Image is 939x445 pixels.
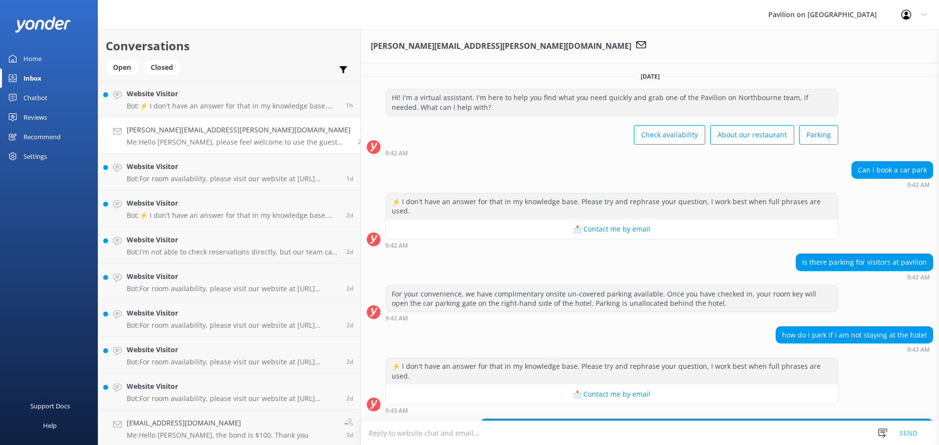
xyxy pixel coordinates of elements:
[106,60,138,75] div: Open
[127,431,309,440] p: Me: Hello [PERSON_NAME], the bond is $100. Thank you
[346,358,353,366] span: Aug 28 2025 04:06pm (UTC +10:00) Australia/Sydney
[127,102,338,110] p: Bot: ⚡ I don't have an answer for that in my knowledge base. Please try and rephrase your questio...
[358,138,369,146] span: Aug 30 2025 03:07pm (UTC +10:00) Australia/Sydney
[386,89,838,115] div: HI! I'm a virtual assistant. I'm here to help you find what you need quickly and grab one of the ...
[127,381,339,392] h4: Website Visitor
[98,117,360,154] a: [PERSON_NAME][EMAIL_ADDRESS][PERSON_NAME][DOMAIN_NAME]Me:Hello [PERSON_NAME], please feel welcome...
[143,60,180,75] div: Closed
[385,242,838,249] div: Aug 29 2025 09:42am (UTC +10:00) Australia/Sydney
[127,418,309,428] h4: [EMAIL_ADDRESS][DOMAIN_NAME]
[30,396,70,416] div: Support Docs
[385,149,838,156] div: Aug 29 2025 09:42am (UTC +10:00) Australia/Sydney
[127,308,339,318] h4: Website Visitor
[796,254,933,271] div: is there parking for visitors at pavilion
[634,125,705,145] button: Check availability
[371,40,631,53] h3: [PERSON_NAME][EMAIL_ADDRESS][PERSON_NAME][DOMAIN_NAME]
[796,274,933,280] div: Aug 29 2025 09:42am (UTC +10:00) Australia/Sydney
[346,101,353,109] span: Aug 31 2025 11:08am (UTC +10:00) Australia/Sydney
[799,125,838,145] button: Parking
[385,408,408,414] strong: 9:43 AM
[386,286,838,312] div: For your convenience, we have complimentary onsite un-covered parking available. Once you have ch...
[98,154,360,191] a: Website VisitorBot:For room availability, please visit our website at [URL][DOMAIN_NAME].1d
[710,125,794,145] button: About our restaurant
[23,127,61,147] div: Recommend
[106,37,353,55] h2: Conversations
[346,284,353,293] span: Aug 28 2025 10:02pm (UTC +10:00) Australia/Sydney
[127,88,338,99] h4: Website Visitor
[106,62,143,72] a: Open
[907,347,930,353] strong: 9:43 AM
[98,227,360,264] a: Website VisitorBot:I'm not able to check reservations directly, but our team can help anytime. Pl...
[851,181,933,188] div: Aug 29 2025 09:42am (UTC +10:00) Australia/Sydney
[143,62,185,72] a: Closed
[23,107,47,127] div: Reviews
[852,162,933,178] div: Can i book a car park
[127,161,339,172] h4: Website Visitor
[127,138,351,147] p: Me: Hello [PERSON_NAME], please feel welcome to use the guest carpark for your event as well. Par...
[385,243,408,249] strong: 9:42 AM
[346,431,353,439] span: Aug 28 2025 08:20am (UTC +10:00) Australia/Sydney
[98,264,360,300] a: Website VisitorBot:For room availability, please visit our website at [URL][DOMAIN_NAME].2d
[907,275,930,280] strong: 9:42 AM
[127,234,339,245] h4: Website Visitor
[98,81,360,117] a: Website VisitorBot:⚡ I don't have an answer for that in my knowledge base. Please try and rephras...
[127,358,339,366] p: Bot: For room availability, please visit our website at [URL][DOMAIN_NAME].
[127,321,339,330] p: Bot: For room availability, please visit our website at [URL][DOMAIN_NAME].
[23,88,47,107] div: Chatbot
[15,17,71,33] img: yonder-white-logo.png
[98,337,360,374] a: Website VisitorBot:For room availability, please visit our website at [URL][DOMAIN_NAME].2d
[127,271,339,282] h4: Website Visitor
[127,344,339,355] h4: Website Visitor
[346,394,353,403] span: Aug 28 2025 02:24pm (UTC +10:00) Australia/Sydney
[386,219,838,239] button: 📩 Contact me by email
[346,321,353,329] span: Aug 28 2025 07:30pm (UTC +10:00) Australia/Sydney
[385,407,838,414] div: Aug 29 2025 09:43am (UTC +10:00) Australia/Sydney
[385,150,408,156] strong: 9:42 AM
[127,211,339,220] p: Bot: ⚡ I don't have an answer for that in my knowledge base. Please try and rephrase your questio...
[385,315,838,321] div: Aug 29 2025 09:42am (UTC +10:00) Australia/Sydney
[127,394,339,403] p: Bot: For room availability, please visit our website at [URL][DOMAIN_NAME].
[127,284,339,293] p: Bot: For room availability, please visit our website at [URL][DOMAIN_NAME].
[346,248,353,256] span: Aug 29 2025 12:39am (UTC +10:00) Australia/Sydney
[776,346,933,353] div: Aug 29 2025 09:43am (UTC +10:00) Australia/Sydney
[23,68,42,88] div: Inbox
[127,125,351,135] h4: [PERSON_NAME][EMAIL_ADDRESS][PERSON_NAME][DOMAIN_NAME]
[98,374,360,410] a: Website VisitorBot:For room availability, please visit our website at [URL][DOMAIN_NAME].2d
[385,316,408,321] strong: 9:42 AM
[43,416,57,435] div: Help
[386,358,838,384] div: ⚡ I don't have an answer for that in my knowledge base. Please try and rephrase your question, I ...
[127,198,339,209] h4: Website Visitor
[346,211,353,219] span: Aug 29 2025 12:47pm (UTC +10:00) Australia/Sydney
[635,72,666,81] span: [DATE]
[386,384,838,404] button: 📩 Contact me by email
[127,174,339,183] p: Bot: For room availability, please visit our website at [URL][DOMAIN_NAME].
[127,248,339,256] p: Bot: I'm not able to check reservations directly, but our team can help anytime. Please call us w...
[776,327,933,343] div: how do i park if i am not staying at the hotel
[907,182,930,188] strong: 9:42 AM
[98,300,360,337] a: Website VisitorBot:For room availability, please visit our website at [URL][DOMAIN_NAME].2d
[346,174,353,183] span: Aug 30 2025 08:19am (UTC +10:00) Australia/Sydney
[98,191,360,227] a: Website VisitorBot:⚡ I don't have an answer for that in my knowledge base. Please try and rephras...
[23,147,47,166] div: Settings
[23,49,42,68] div: Home
[386,193,838,219] div: ⚡ I don't have an answer for that in my knowledge base. Please try and rephrase your question, I ...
